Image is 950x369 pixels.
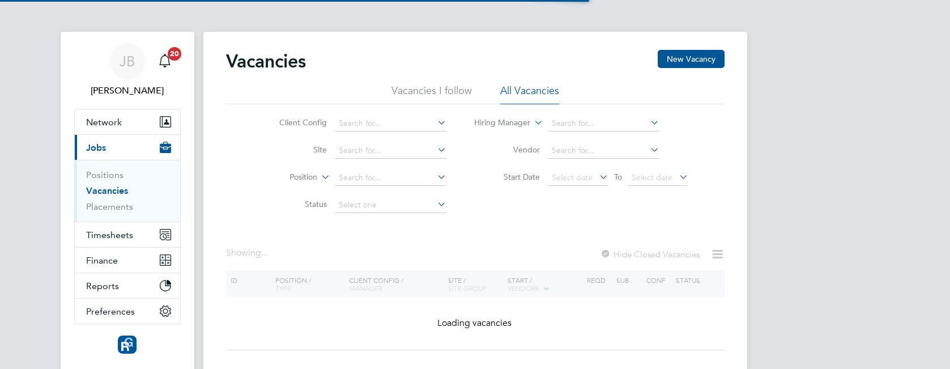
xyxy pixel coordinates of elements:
label: Start Date [475,172,540,182]
input: Search for... [548,143,659,159]
button: Timesheets [75,222,180,247]
input: Select one [335,197,446,213]
img: resourcinggroup-logo-retina.png [118,336,136,354]
span: Reports [86,281,119,291]
span: Preferences [86,306,135,317]
a: Go to home page [74,336,181,354]
label: Status [262,199,327,209]
button: Preferences [75,299,180,324]
span: Select date [632,172,672,183]
span: To [611,169,625,184]
li: Vacancies I follow [391,84,472,104]
span: Select date [552,172,593,183]
label: Hiring Manager [465,117,530,129]
span: JB [120,54,135,69]
label: Hide Closed Vacancies [600,249,700,260]
a: 20 [154,43,176,79]
span: Timesheets [86,230,133,240]
div: Jobs [75,160,180,222]
button: Network [75,109,180,134]
span: Jobs [86,142,106,153]
span: Joe Belsten [74,84,181,97]
div: Showing [226,247,270,259]
label: Vendor [475,145,540,155]
button: New Vacancy [658,50,725,68]
button: Jobs [75,135,180,160]
label: Client Config [262,117,327,128]
a: JB[PERSON_NAME] [74,43,181,97]
a: Placements [86,201,133,212]
input: Search for... [335,116,446,132]
label: Site [262,145,327,155]
span: Network [86,117,122,128]
label: Position [252,172,317,183]
span: Finance [86,255,118,266]
button: Finance [75,248,180,273]
h2: Vacancies [226,50,306,73]
input: Search for... [335,170,446,186]
input: Search for... [335,143,446,159]
span: ... [261,247,268,258]
button: Reports [75,273,180,298]
span: 20 [168,47,181,61]
a: Vacancies [86,185,128,196]
li: All Vacancies [500,84,559,104]
input: Search for... [548,116,659,132]
a: Positions [86,169,123,180]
